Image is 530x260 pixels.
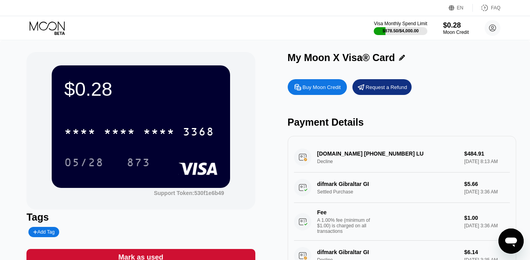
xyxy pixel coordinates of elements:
[366,84,407,91] div: Request a Refund
[464,223,510,228] div: [DATE] 3:36 AM
[294,203,510,241] div: FeeA 1.00% fee (minimum of $1.00) is charged on all transactions$1.00[DATE] 3:36 AM
[464,215,510,221] div: $1.00
[382,28,419,33] div: $878.50 / $4,000.00
[443,21,469,35] div: $0.28Moon Credit
[473,4,500,12] div: FAQ
[374,21,427,35] div: Visa Monthly Spend Limit$878.50/$4,000.00
[317,209,373,215] div: Fee
[154,190,224,196] div: Support Token:530f1e6b49
[352,79,412,95] div: Request a Refund
[183,126,214,139] div: 3368
[121,152,156,172] div: 873
[374,21,427,26] div: Visa Monthly Spend Limit
[33,229,54,235] div: Add Tag
[288,117,516,128] div: Payment Details
[498,228,524,254] iframe: Button to launch messaging window
[443,30,469,35] div: Moon Credit
[58,152,110,172] div: 05/28
[288,52,395,63] div: My Moon X Visa® Card
[443,21,469,30] div: $0.28
[449,4,473,12] div: EN
[26,212,255,223] div: Tags
[127,157,150,170] div: 873
[303,84,341,91] div: Buy Moon Credit
[64,157,104,170] div: 05/28
[64,78,217,100] div: $0.28
[288,79,347,95] div: Buy Moon Credit
[28,227,59,237] div: Add Tag
[154,190,224,196] div: Support Token: 530f1e6b49
[317,217,376,234] div: A 1.00% fee (minimum of $1.00) is charged on all transactions
[457,5,464,11] div: EN
[491,5,500,11] div: FAQ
